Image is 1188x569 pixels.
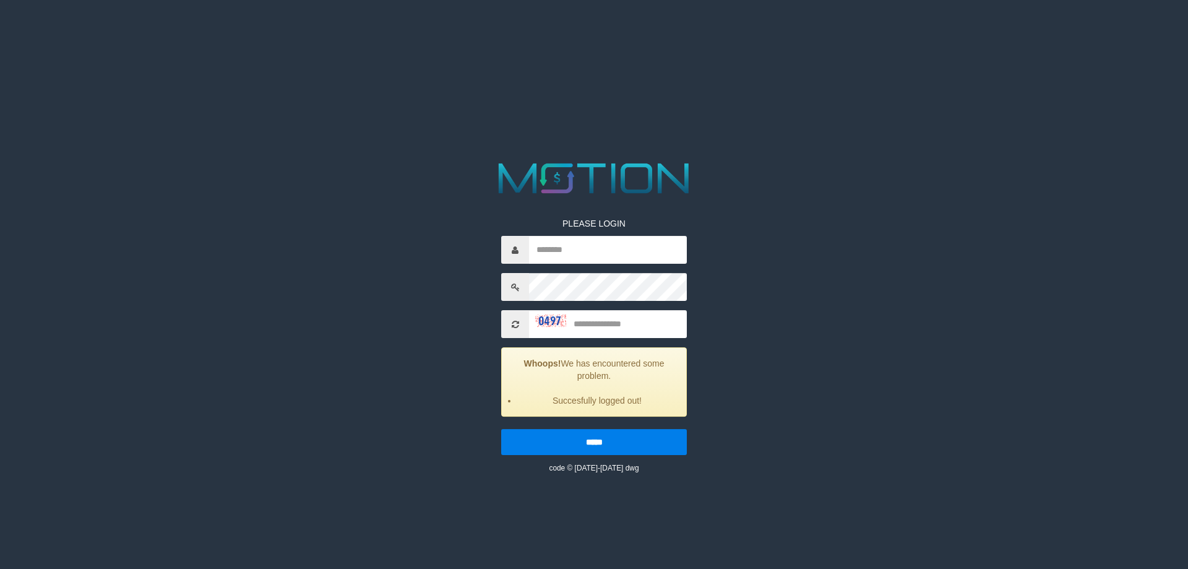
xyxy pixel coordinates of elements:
[517,394,677,407] li: Succesfully logged out!
[501,217,687,230] p: PLEASE LOGIN
[549,464,639,472] small: code © [DATE]-[DATE] dwg
[535,315,566,327] img: captcha
[524,358,561,368] strong: Whoops!
[490,158,698,199] img: MOTION_logo.png
[501,347,687,417] div: We has encountered some problem.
